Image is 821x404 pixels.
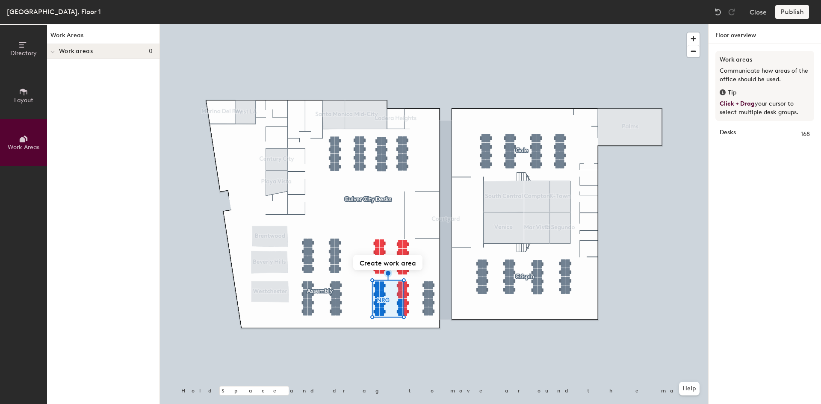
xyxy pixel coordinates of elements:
strong: Desks [720,130,736,139]
h3: Work areas [720,55,810,65]
span: Directory [10,50,37,57]
span: Click + Drag [720,100,755,107]
p: Communicate how areas of the office should be used. [720,67,810,84]
span: Layout [14,97,33,104]
span: Work areas [59,48,93,55]
span: 168 [801,130,810,139]
img: Undo [714,8,722,16]
div: [GEOGRAPHIC_DATA], Floor 1 [7,6,101,17]
span: Work Areas [8,144,39,151]
div: Tip [720,88,810,97]
h1: Work Areas [47,31,159,44]
button: Create work area [353,255,422,270]
img: Redo [727,8,736,16]
span: 0 [149,48,153,55]
button: Close [750,5,767,19]
p: your cursor to select multiple desk groups. [720,100,810,117]
button: Help [679,382,700,395]
h1: Floor overview [709,24,821,44]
